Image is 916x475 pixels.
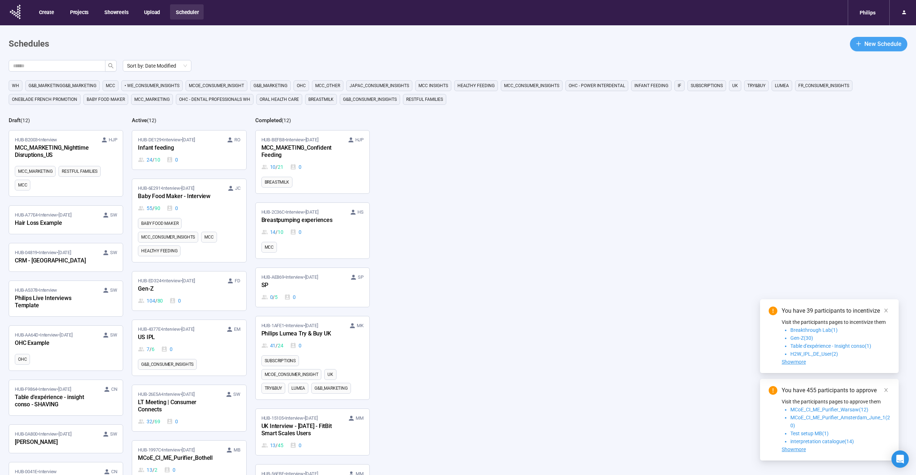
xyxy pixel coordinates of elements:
[58,250,71,255] time: [DATE]
[418,82,448,89] span: MCC Insights
[275,163,278,171] span: /
[315,82,340,89] span: MCC_other
[138,144,217,153] div: Infant feeding
[152,466,155,474] span: /
[58,212,71,218] time: [DATE]
[790,407,868,412] span: MCoE_CI_ME_Purifier_Warsaw(12)
[265,385,282,392] span: TRY&BUY
[790,438,854,444] span: interpretation catalogue(14)
[166,418,178,425] div: 0
[110,331,117,339] span: SW
[60,332,73,338] time: [DATE]
[15,256,94,266] div: CRM - [GEOGRAPHIC_DATA]
[166,204,178,212] div: 0
[132,179,246,262] a: HUB-6E291•Interview•[DATE] JCBaby Food Maker - Interview55 / 900Baby food makerMCC_CONSUMER_INSIG...
[261,163,283,171] div: 10
[305,137,318,142] time: [DATE]
[290,342,301,350] div: 0
[261,422,341,438] div: UK Interview - [DATE] - FitBit Smart Scales Users
[769,307,777,315] span: exclamation-circle
[105,60,117,72] button: search
[235,185,240,192] span: JC
[358,274,364,281] span: SP
[181,185,194,191] time: [DATE]
[261,144,341,160] div: MCC_MAKETING_Confident Feeding
[9,37,49,51] h1: Schedules
[152,204,155,212] span: /
[18,356,27,363] span: OHC
[275,441,278,449] span: /
[152,418,155,425] span: /
[15,211,71,219] span: HUB-A77E4 • Interview •
[138,446,195,454] span: HUB-1997C • Interview •
[261,216,341,225] div: Breastpumping experiences
[260,96,299,103] span: Oral Health Care
[234,446,240,454] span: MB
[15,136,57,144] span: HUB-B2003 • Interview
[132,320,246,376] a: HUB-4377E•Interview•[DATE] EMUS IPL7 / 60G&B_CONSUMER_INSIGHTS
[290,163,301,171] div: 0
[99,4,133,20] button: Showreels
[132,271,246,311] a: HUB-ED324•Interview•[DATE] FDGen-Z104 / 800
[782,359,806,365] span: Showmore
[265,357,296,364] span: Subscriptions
[9,380,123,415] a: HUB-F9864•Interview•[DATE] CNTable d'expérience - insight conso - SHAVING
[138,454,217,463] div: MCoE_CI_ME_Purifier_Bothell
[406,96,443,103] span: Restful Families
[132,130,246,170] a: HUB-DE129•Interview•[DATE] ROInfant feeding24 / 100
[256,409,369,455] a: HUB-15105•Interview•[DATE] MMUK Interview - [DATE] - FitBit Smart Scales Users13 / 450
[170,4,204,20] button: Scheduler
[15,219,94,228] div: Hair Loss Example
[15,431,71,438] span: HUB-0A800 • Interview •
[138,418,160,425] div: 32
[261,209,318,216] span: HUB-2C36C • Interview •
[504,82,559,89] span: MCC_CONSUMER_INSIGHTS
[110,211,117,219] span: SW
[256,268,369,307] a: HUB-AE869•Interview•[DATE] SPSP0 / 50
[790,343,871,349] span: Table d'expérience - Insight conso(1)
[125,82,179,89] span: • WE_CONSUMER_INSIGHTS
[155,204,160,212] span: 90
[138,204,160,212] div: 55
[856,41,861,47] span: plus
[747,82,765,89] span: TRY&BUY
[634,82,668,89] span: Infant Feeding
[275,228,278,236] span: /
[12,96,77,103] span: OneBlade French Promotion
[106,82,115,89] span: MCC
[275,342,278,350] span: /
[138,466,157,474] div: 13
[790,351,838,357] span: H2W_IPL_DE_User(2)
[278,441,283,449] span: 45
[161,345,173,353] div: 0
[152,156,155,164] span: /
[284,293,296,301] div: 0
[297,82,306,89] span: OHC
[182,278,195,283] time: [DATE]
[15,249,71,256] span: HUB-04819 • Interview •
[138,333,217,342] div: US IPL
[305,323,318,328] time: [DATE]
[12,82,19,89] span: WH
[9,281,123,316] a: HUB-A5378•Interview SWPhilips Live Interviews Template
[290,228,301,236] div: 0
[15,144,94,160] div: MCC_MARKETING_Nighttime Disruptions_US
[155,418,160,425] span: 69
[64,4,94,20] button: Projects
[355,136,364,144] span: HJP
[134,96,170,103] span: MCC_MARKETING
[235,277,240,284] span: FD
[265,371,318,378] span: MCoE_Consumer_Insight
[678,82,681,89] span: IF
[278,342,283,350] span: 24
[732,82,738,89] span: UK
[884,388,889,393] span: close
[790,431,829,436] span: Test setup MB(1)
[457,82,495,89] span: Healthy feeding
[790,335,813,341] span: Gen-Z(30)
[357,322,364,329] span: MK
[278,163,283,171] span: 21
[9,243,123,271] a: HUB-04819•Interview•[DATE] SWCRM - [GEOGRAPHIC_DATA]
[356,415,364,422] span: MM
[15,393,94,410] div: Table d'expérience - insight conso - SHAVING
